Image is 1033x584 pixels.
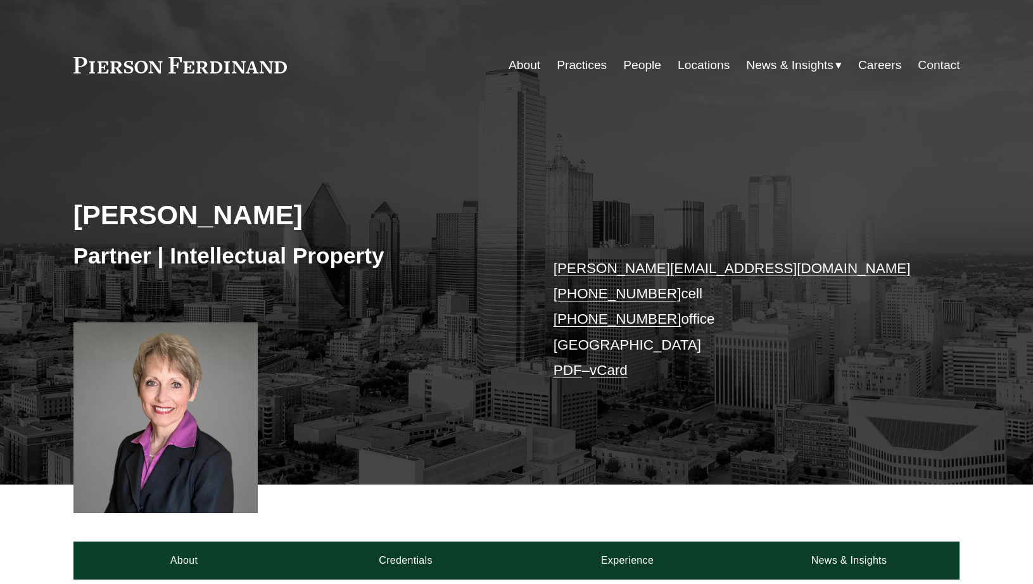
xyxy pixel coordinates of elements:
a: PDF [554,362,582,378]
a: Contact [918,53,960,77]
a: News & Insights [738,542,960,580]
h3: Partner | Intellectual Property [73,242,517,270]
a: About [73,542,295,580]
a: vCard [590,362,628,378]
h2: [PERSON_NAME] [73,198,517,231]
a: [PHONE_NUMBER] [554,311,681,327]
a: [PERSON_NAME][EMAIL_ADDRESS][DOMAIN_NAME] [554,260,911,276]
a: About [509,53,540,77]
a: folder dropdown [746,53,842,77]
a: Locations [678,53,730,77]
p: cell office [GEOGRAPHIC_DATA] – [554,256,923,384]
a: Credentials [295,542,517,580]
a: Experience [517,542,738,580]
a: [PHONE_NUMBER] [554,286,681,302]
a: Practices [557,53,607,77]
span: News & Insights [746,54,833,77]
a: People [623,53,661,77]
a: Careers [858,53,901,77]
